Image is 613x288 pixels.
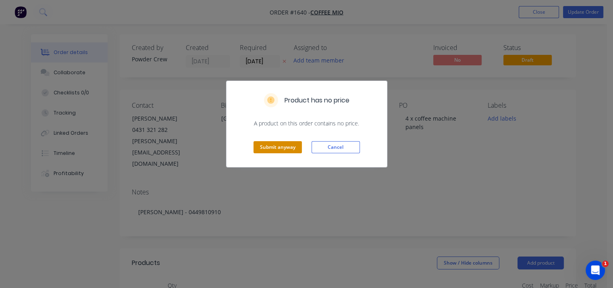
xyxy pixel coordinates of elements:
[586,261,605,280] iframe: Intercom live chat
[602,261,609,267] span: 1
[254,141,302,153] button: Submit anyway
[236,119,377,127] span: A product on this order contains no price.
[285,96,349,105] h5: Product has no price
[312,141,360,153] button: Cancel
